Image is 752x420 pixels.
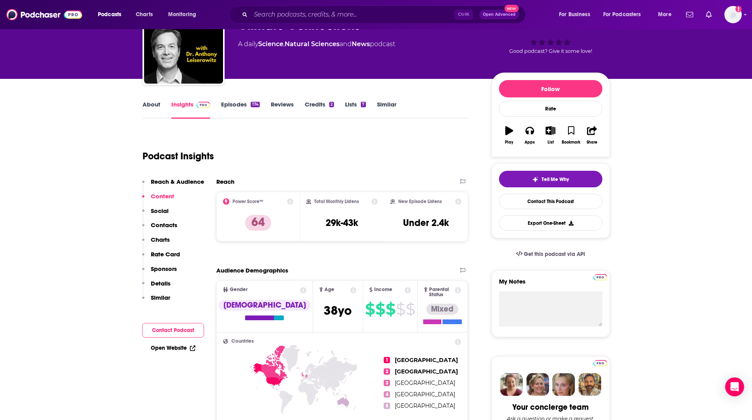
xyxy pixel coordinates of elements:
[142,221,177,236] button: Contacts
[499,171,602,187] button: tell me why sparkleTell Me Why
[283,40,285,48] span: ,
[386,303,395,315] span: $
[258,40,283,48] a: Science
[285,40,339,48] a: Natural Sciences
[374,287,392,292] span: Income
[251,102,259,107] div: 174
[559,9,590,20] span: For Business
[142,192,174,207] button: Content
[151,236,170,243] p: Charts
[395,357,458,364] span: [GEOGRAPHIC_DATA]
[395,379,455,386] span: [GEOGRAPHIC_DATA]
[216,178,234,185] h2: Reach
[324,303,352,318] span: 38 yo
[398,199,442,204] h2: New Episode Listens
[219,300,311,311] div: [DEMOGRAPHIC_DATA]
[724,6,742,23] img: User Profile
[396,303,405,315] span: $
[426,304,458,315] div: Mixed
[683,8,696,21] a: Show notifications dropdown
[365,303,375,315] span: $
[6,7,82,22] a: Podchaser - Follow, Share and Rate Podcasts
[384,391,390,398] span: 4
[231,339,254,344] span: Countries
[658,9,671,20] span: More
[197,102,210,108] img: Podchaser Pro
[377,101,396,119] a: Similar
[593,360,607,366] img: Podchaser Pro
[151,250,180,258] p: Rate Card
[724,6,742,23] span: Logged in as AtriaBooks
[345,101,366,119] a: Lists7
[163,8,206,21] button: open menu
[98,9,121,20] span: Podcasts
[724,6,742,23] button: Show profile menu
[581,121,602,149] button: Share
[271,101,294,119] a: Reviews
[395,402,455,409] span: [GEOGRAPHIC_DATA]
[603,9,641,20] span: For Podcasters
[512,402,589,412] div: Your concierge team
[593,359,607,366] a: Pro website
[587,140,597,145] div: Share
[526,373,549,396] img: Barbara Profile
[384,357,390,363] span: 1
[142,323,204,338] button: Contact Podcast
[395,391,455,398] span: [GEOGRAPHIC_DATA]
[735,6,742,12] svg: Add a profile image
[142,294,170,308] button: Similar
[131,8,158,21] a: Charts
[479,10,519,19] button: Open AdvancedNew
[454,9,473,20] span: Ctrl K
[142,265,177,280] button: Sponsors
[491,10,610,59] div: 64Good podcast? Give it some love!
[245,215,271,231] p: 64
[92,8,131,21] button: open menu
[403,217,449,229] h3: Under 2.4k
[505,140,513,145] div: Play
[142,280,171,294] button: Details
[499,80,602,97] button: Follow
[499,121,519,149] button: Play
[151,265,177,273] p: Sponsors
[509,48,592,54] span: Good podcast? Give it some love!
[499,215,602,231] button: Export One-Sheet
[142,236,170,250] button: Charts
[171,101,210,119] a: InsightsPodchaser Pro
[143,150,214,162] h1: Podcast Insights
[236,6,533,24] div: Search podcasts, credits, & more...
[406,303,415,315] span: $
[151,207,169,215] p: Social
[384,403,390,409] span: 5
[499,194,602,209] a: Contact This Podcast
[233,199,263,204] h2: Power Score™
[151,192,174,200] p: Content
[395,368,458,375] span: [GEOGRAPHIC_DATA]
[142,178,204,192] button: Reach & Audience
[542,176,569,183] span: Tell Me Why
[384,380,390,386] span: 3
[553,8,600,21] button: open menu
[144,5,223,84] img: Climate Connections
[384,368,390,375] span: 2
[593,274,607,280] img: Podchaser Pro
[305,101,334,119] a: Credits2
[361,102,366,107] div: 7
[238,39,395,49] div: A daily podcast
[142,207,169,222] button: Social
[375,303,385,315] span: $
[324,287,334,292] span: Age
[329,102,334,107] div: 2
[552,373,575,396] img: Jules Profile
[504,5,519,12] span: New
[593,273,607,280] a: Pro website
[483,13,516,17] span: Open Advanced
[578,373,601,396] img: Jon Profile
[561,121,581,149] button: Bookmark
[151,178,204,185] p: Reach & Audience
[251,8,454,21] input: Search podcasts, credits, & more...
[499,278,602,291] label: My Notes
[221,101,259,119] a: Episodes174
[142,250,180,265] button: Rate Card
